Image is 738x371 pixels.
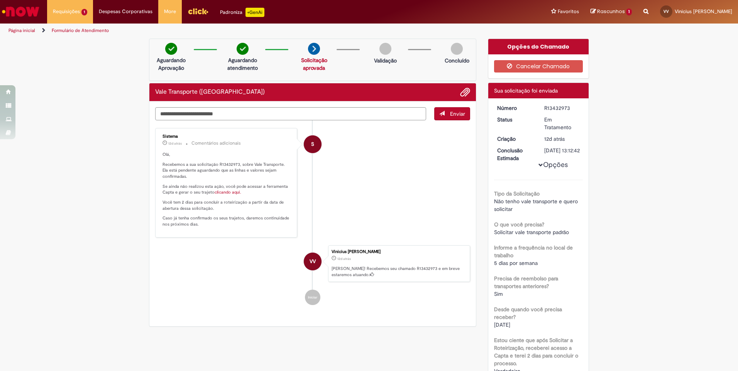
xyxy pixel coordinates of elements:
[494,221,544,228] b: O que você precisa?
[155,245,470,282] li: Vinicius Junio Viana
[675,8,732,15] span: Vinicius [PERSON_NAME]
[591,8,632,15] a: Rascunhos
[494,321,510,328] span: [DATE]
[626,8,632,15] span: 1
[491,147,539,162] dt: Conclusão Estimada
[220,8,264,17] div: Padroniza
[162,199,291,211] p: Você tem 2 dias para concluir a roteirização a partir da data de abertura dessa solicitação.
[494,244,573,259] b: Informe a frequência no local de trabalho
[152,56,190,72] p: Aguardando Aprovação
[494,260,538,266] span: 5 dias por semana
[332,250,466,254] div: Vinicius [PERSON_NAME]
[450,110,465,117] span: Enviar
[99,8,152,15] span: Despesas Corporativas
[191,140,241,147] small: Comentários adicionais
[597,8,625,15] span: Rascunhos
[162,152,291,158] p: Olá,
[52,27,109,34] a: Formulário de Atendimento
[81,9,87,15] span: 1
[162,184,291,196] p: Se ainda não realizou esta ação, você pode acessar a ferramenta Capta e gerar o seu trajeto
[310,252,316,271] span: VV
[558,8,579,15] span: Favoritos
[155,107,426,120] textarea: Digite sua mensagem aqui...
[165,43,177,55] img: check-circle-green.png
[311,135,314,153] span: S
[155,120,470,313] ul: Histórico de tíquete
[374,57,397,64] p: Validação
[304,253,322,270] div: Vinicius Junio Viana
[162,134,291,139] div: Sistema
[488,39,589,54] div: Opções do Chamado
[544,147,580,154] div: [DATE] 13:12:42
[494,275,558,290] b: Precisa de reembolso para transportes anteriores?
[332,266,466,278] p: [PERSON_NAME]! Recebemos seu chamado R13432973 e em breve estaremos atuando.
[164,8,176,15] span: More
[337,256,351,261] time: 20/08/2025 15:12:38
[494,190,540,197] b: Tipo da Solicitação
[544,135,580,143] div: 20/08/2025 15:12:38
[379,43,391,55] img: img-circle-grey.png
[6,24,486,38] ul: Trilhas de página
[491,104,539,112] dt: Número
[544,135,565,142] span: 12d atrás
[494,87,558,94] span: Sua solicitação foi enviada
[8,27,35,34] a: Página inicial
[162,215,291,227] p: Caso já tenha confirmado os seus trajetos, daremos continuidade nos próximos dias.
[337,256,351,261] span: 12d atrás
[53,8,80,15] span: Requisições
[494,60,583,73] button: Cancelar Chamado
[544,116,580,131] div: Em Tratamento
[544,135,565,142] time: 20/08/2025 15:12:38
[162,162,291,180] p: Recebemos a sua solicitação R13432973, sobre Vale Transporte. Ela está pendente aguardando que as...
[451,43,463,55] img: img-circle-grey.png
[304,135,322,153] div: System
[224,56,261,72] p: Aguardando atendimento
[445,57,469,64] p: Concluído
[308,43,320,55] img: arrow-next.png
[544,104,580,112] div: R13432973
[301,57,327,71] a: Solicitação aprovada
[237,43,249,55] img: check-circle-green.png
[215,189,241,195] a: clicando aqui.
[245,8,264,17] p: +GenAi
[494,337,578,367] b: Estou ciente que após Solicitar a Roteirização, receberei acesso a Capta e terei 2 dias para conc...
[494,306,562,320] b: Desde quando você precisa receber?
[494,198,579,212] span: Não tenho vale transporte e quero solicitar
[168,141,182,146] time: 20/08/2025 15:12:42
[494,229,569,236] span: Solicitar vale transporte padrão
[491,135,539,143] dt: Criação
[155,89,265,96] h2: Vale Transporte (VT) Histórico de tíquete
[1,4,41,19] img: ServiceNow
[491,116,539,123] dt: Status
[188,5,208,17] img: click_logo_yellow_360x200.png
[168,141,182,146] span: 12d atrás
[460,87,470,97] button: Adicionar anexos
[664,9,669,14] span: VV
[494,290,503,297] span: Sim
[434,107,470,120] button: Enviar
